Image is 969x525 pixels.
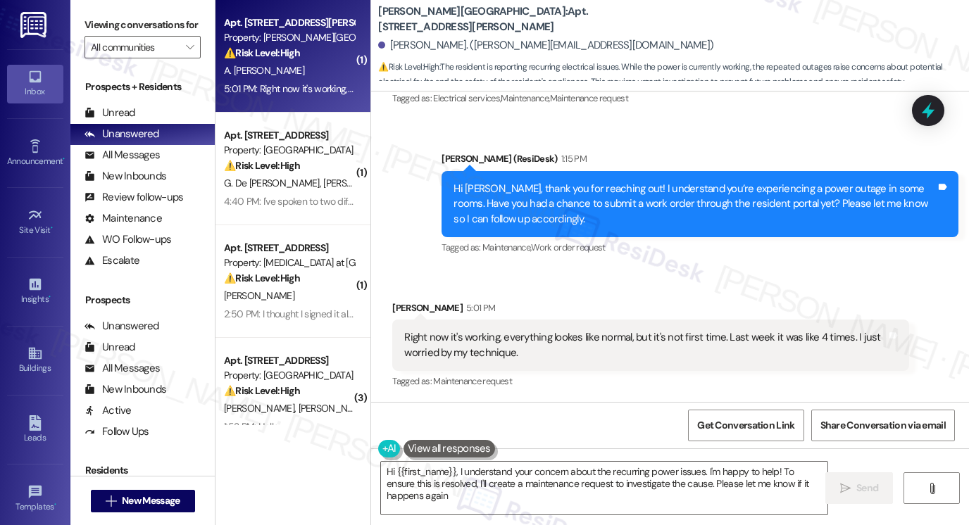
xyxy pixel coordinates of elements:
[550,92,629,104] span: Maintenance request
[224,195,915,208] div: 4:40 PM: I've spoken to two different people saying that they're going to send me my new lease an...
[54,500,56,510] span: •
[392,88,909,108] div: Tagged as:
[392,301,909,320] div: [PERSON_NAME]
[433,92,501,104] span: Electrical services ,
[85,232,171,247] div: WO Follow-ups
[224,402,299,415] span: [PERSON_NAME]
[856,481,878,495] span: Send
[20,12,49,38] img: ResiDesk Logo
[224,159,300,172] strong: ⚠️ Risk Level: High
[224,128,354,143] div: Apt. [STREET_ADDRESS]
[85,190,183,205] div: Review follow-ups
[463,301,495,315] div: 5:01 PM
[442,237,958,258] div: Tagged as:
[454,182,936,227] div: Hi [PERSON_NAME], thank you for reaching out! I understand you’re experiencing a power outage in ...
[482,241,531,253] span: Maintenance ,
[324,177,394,189] span: [PERSON_NAME]
[433,375,512,387] span: Maintenance request
[224,353,354,368] div: Apt. [STREET_ADDRESS]
[85,382,166,397] div: New Inbounds
[378,61,439,72] strong: ⚠️ Risk Level: High
[224,384,300,397] strong: ⚠️ Risk Level: High
[224,289,294,302] span: [PERSON_NAME]
[85,424,149,439] div: Follow Ups
[531,241,605,253] span: Work order request
[224,64,304,77] span: A. [PERSON_NAME]
[122,493,180,508] span: New Message
[85,361,160,376] div: All Messages
[840,483,851,494] i: 
[224,420,278,433] div: 1:53 PM: Hello
[49,292,51,302] span: •
[85,319,159,334] div: Unanswered
[7,65,63,103] a: Inbox
[224,177,323,189] span: G. De [PERSON_NAME]
[224,255,354,270] div: Property: [MEDICAL_DATA] at [GEOGRAPHIC_DATA]
[70,80,215,94] div: Prospects + Residents
[224,46,300,59] strong: ⚠️ Risk Level: High
[7,203,63,241] a: Site Visit •
[224,241,354,255] div: Apt. [STREET_ADDRESS]
[392,371,909,391] div: Tagged as:
[697,418,794,433] span: Get Conversation Link
[7,411,63,449] a: Leads
[299,402,369,415] span: [PERSON_NAME]
[85,169,166,184] div: New Inbounds
[378,60,969,90] span: : The resident is reporting recurring electrical issues. While the power is currently working, th...
[381,462,827,514] textarea: Hi {{first_name}}, I understand your concern about the recurring power issues. I'm happy to help!...
[927,483,937,494] i: 
[558,151,587,166] div: 1:15 PM
[688,410,804,441] button: Get Conversation Link
[85,253,139,268] div: Escalate
[224,272,300,284] strong: ⚠️ Risk Level: High
[811,410,955,441] button: Share Conversation via email
[404,330,887,360] div: Right now it's working, everything lookes like normal, but it's not first time. Last week it was ...
[224,30,354,45] div: Property: [PERSON_NAME][GEOGRAPHIC_DATA]
[224,368,354,383] div: Property: [GEOGRAPHIC_DATA]
[378,4,660,34] b: [PERSON_NAME][GEOGRAPHIC_DATA]: Apt. [STREET_ADDRESS][PERSON_NAME]
[378,38,713,53] div: [PERSON_NAME]. ([PERSON_NAME][EMAIL_ADDRESS][DOMAIN_NAME])
[7,341,63,379] a: Buildings
[85,14,201,36] label: Viewing conversations for
[51,223,53,233] span: •
[85,106,135,120] div: Unread
[7,480,63,518] a: Templates •
[224,308,372,320] div: 2:50 PM: I thought I signed it already
[91,36,178,58] input: All communities
[63,154,65,164] span: •
[825,472,894,504] button: Send
[85,127,159,141] div: Unanswered
[501,92,549,104] span: Maintenance ,
[85,403,132,418] div: Active
[106,495,116,507] i: 
[224,15,354,30] div: Apt. [STREET_ADDRESS][PERSON_NAME]
[70,463,215,478] div: Residents
[85,211,162,226] div: Maintenance
[91,490,195,512] button: New Message
[224,143,354,158] div: Property: [GEOGRAPHIC_DATA]
[186,42,194,53] i: 
[7,272,63,310] a: Insights •
[85,148,160,163] div: All Messages
[85,340,135,355] div: Unread
[442,151,958,171] div: [PERSON_NAME] (ResiDesk)
[820,418,946,433] span: Share Conversation via email
[224,82,796,95] div: 5:01 PM: Right now it's working, everything lookes like normal, but it's not first time. Last wee...
[70,293,215,308] div: Prospects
